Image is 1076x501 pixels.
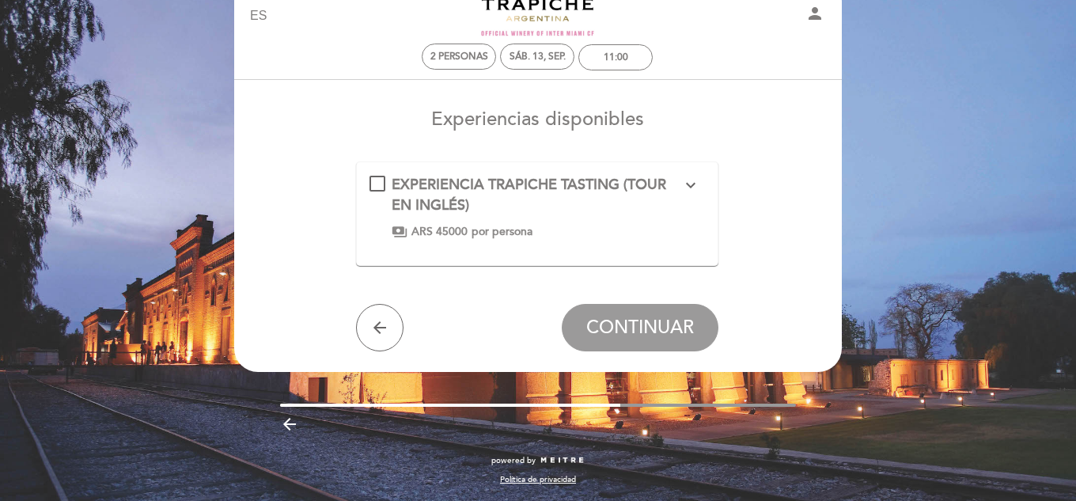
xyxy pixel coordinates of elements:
[280,415,299,434] i: arrow_backward
[430,51,488,63] span: 2 personas
[369,175,706,239] md-checkbox: EXPERIENCIA TRAPICHE TASTING (TOUR EN INGLÉS) expand_less Enjoy the experience of exploring our v...
[392,176,666,214] span: EXPERIENCIA TRAPICHE TASTING (TOUR EN INGLÉS)
[370,318,389,337] i: arrow_back
[805,4,824,23] i: person
[392,224,407,240] span: payments
[500,474,576,485] a: Política de privacidad
[472,224,532,240] span: por persona
[411,224,468,240] span: ARS 45000
[356,304,403,351] button: arrow_back
[586,317,694,339] span: CONTINUAR
[562,304,718,351] button: CONTINUAR
[510,51,566,63] div: sáb. 13, sep.
[491,455,585,466] a: powered by
[604,51,628,63] div: 11:00
[431,108,644,131] span: Experiencias disponibles
[805,4,824,28] button: person
[681,176,700,195] i: expand_more
[540,457,585,465] img: MEITRE
[676,175,705,195] button: expand_more
[491,455,536,466] span: powered by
